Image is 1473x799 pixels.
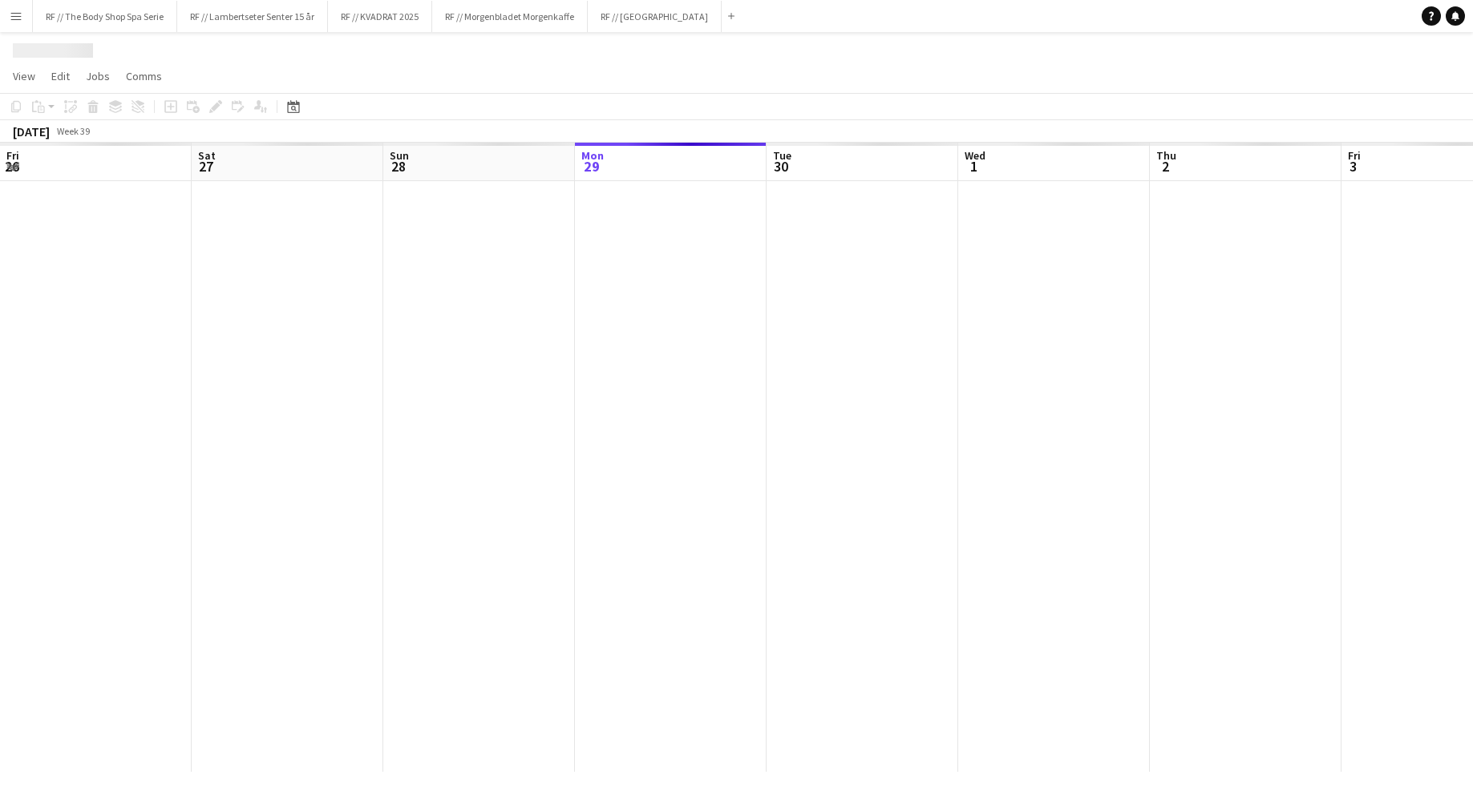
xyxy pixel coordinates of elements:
button: RF // Morgenbladet Morgenkaffe [432,1,588,32]
span: 27 [196,157,216,176]
span: Edit [51,69,70,83]
span: 26 [4,157,19,176]
span: Jobs [86,69,110,83]
span: 29 [579,157,604,176]
a: View [6,66,42,87]
div: [DATE] [13,123,50,139]
button: RF // The Body Shop Spa Serie [33,1,177,32]
span: 1 [962,157,985,176]
span: 28 [387,157,409,176]
button: RF // [GEOGRAPHIC_DATA] [588,1,722,32]
span: Fri [6,148,19,163]
a: Jobs [79,66,116,87]
span: Wed [965,148,985,163]
span: Fri [1348,148,1361,163]
span: Week 39 [53,125,93,137]
span: Comms [126,69,162,83]
span: Mon [581,148,604,163]
span: 2 [1154,157,1176,176]
a: Comms [119,66,168,87]
span: View [13,69,35,83]
span: Tue [773,148,791,163]
span: 3 [1346,157,1361,176]
span: 30 [771,157,791,176]
a: Edit [45,66,76,87]
span: Sun [390,148,409,163]
button: RF // KVADRAT 2025 [328,1,432,32]
button: RF // Lambertseter Senter 15 år [177,1,328,32]
span: Sat [198,148,216,163]
span: Thu [1156,148,1176,163]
